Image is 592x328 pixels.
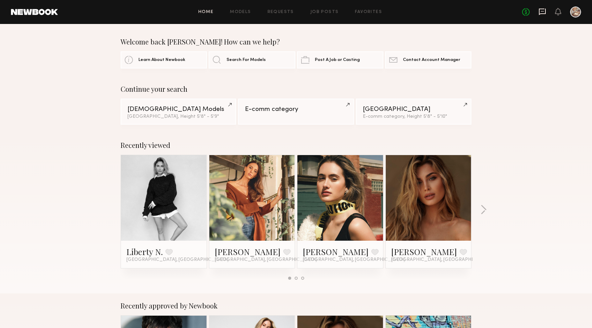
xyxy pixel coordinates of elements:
div: Welcome back [PERSON_NAME]! How can we help? [121,38,471,46]
span: [GEOGRAPHIC_DATA], [GEOGRAPHIC_DATA] [126,257,229,263]
div: Recently viewed [121,141,471,149]
div: E-comm category, Height 5'8" - 5'10" [363,114,465,119]
a: Job Posts [310,10,339,14]
div: [GEOGRAPHIC_DATA] [363,106,465,113]
div: [DEMOGRAPHIC_DATA] Models [127,106,229,113]
a: [PERSON_NAME] [215,246,281,257]
span: [GEOGRAPHIC_DATA], [GEOGRAPHIC_DATA] [391,257,493,263]
div: [GEOGRAPHIC_DATA], Height 5'8" - 5'9" [127,114,229,119]
a: Models [230,10,251,14]
span: [GEOGRAPHIC_DATA], [GEOGRAPHIC_DATA] [303,257,405,263]
div: Recently approved by Newbook [121,302,471,310]
span: Learn About Newbook [138,58,185,62]
a: [GEOGRAPHIC_DATA]E-comm category, Height 5'8" - 5'10" [356,99,471,125]
div: Continue your search [121,85,471,93]
a: Post A Job or Casting [297,51,383,68]
span: Post A Job or Casting [315,58,360,62]
a: [PERSON_NAME] [391,246,457,257]
a: Search For Models [209,51,295,68]
a: Liberty N. [126,246,163,257]
a: Learn About Newbook [121,51,207,68]
a: Home [198,10,214,14]
a: Contact Account Manager [385,51,471,68]
div: E-comm category [245,106,347,113]
span: [GEOGRAPHIC_DATA], [GEOGRAPHIC_DATA] [215,257,317,263]
a: [PERSON_NAME] [303,246,369,257]
a: Requests [268,10,294,14]
span: Contact Account Manager [403,58,460,62]
a: E-comm category [238,99,354,125]
a: Favorites [355,10,382,14]
a: [DEMOGRAPHIC_DATA] Models[GEOGRAPHIC_DATA], Height 5'8" - 5'9" [121,99,236,125]
span: Search For Models [226,58,266,62]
